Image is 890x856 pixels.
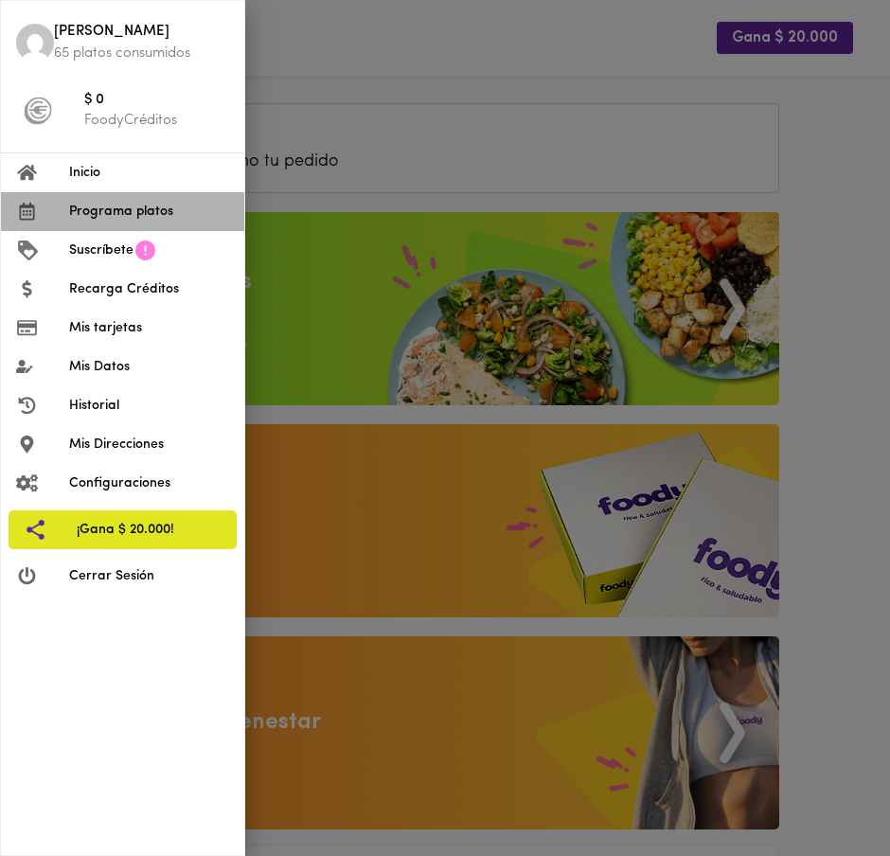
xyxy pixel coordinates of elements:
span: Configuraciones [69,473,229,493]
span: Mis Direcciones [69,435,229,455]
span: Inicio [69,163,229,183]
span: Suscríbete [69,241,133,260]
p: 65 platos consumidos [54,44,229,63]
span: Recarga Créditos [69,279,229,299]
span: Historial [69,396,229,416]
img: foody-creditos-black.png [24,97,52,125]
span: Mis tarjetas [69,318,229,338]
span: [PERSON_NAME] [54,22,229,44]
span: Cerrar Sesión [69,566,229,586]
p: FoodyCréditos [84,111,229,131]
iframe: Messagebird Livechat Widget [799,765,890,856]
span: $ 0 [84,90,229,112]
span: Mis Datos [69,357,229,377]
span: Programa platos [69,202,229,222]
span: ¡Gana $ 20.000! [77,520,222,540]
